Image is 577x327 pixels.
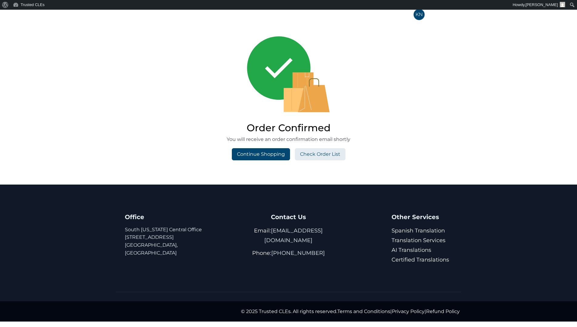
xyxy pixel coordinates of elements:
[239,226,338,245] p: Email:
[227,135,350,143] p: You will receive an order confirmation email shortly
[426,309,460,314] a: Refund Policy
[104,10,176,19] img: Trusted CLEs
[392,237,445,244] a: Translation Services
[525,2,558,7] span: [PERSON_NAME]
[232,148,290,160] a: Continue Shopping
[271,250,325,256] a: [PHONE_NUMBER]
[125,212,224,222] h4: Office
[320,10,341,19] a: Faculty
[337,309,390,314] a: Terms and Conditions
[245,34,332,115] img: order confirmed
[392,256,449,263] a: Certified Translations
[241,309,460,314] span: © 2025 Trusted CLEs. All rights reserved. | |
[414,9,425,20] span: KN
[295,148,345,160] a: Check Order List
[293,10,311,19] a: States
[392,227,445,234] a: Spanish Translation
[392,212,452,222] h4: Other Services
[261,10,284,19] a: Courses
[239,212,338,222] h4: Contact Us
[227,120,350,135] h2: Order Confirmed
[234,10,252,19] a: Home
[392,247,431,253] a: AI Translations
[264,227,323,244] a: [EMAIL_ADDRESS][DOMAIN_NAME]
[125,227,202,256] a: South [US_STATE] Central Office[STREET_ADDRESS][GEOGRAPHIC_DATA], [GEOGRAPHIC_DATA]
[239,248,338,258] p: Phone:
[392,309,425,314] a: Privacy Policy
[427,10,473,18] span: [PERSON_NAME]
